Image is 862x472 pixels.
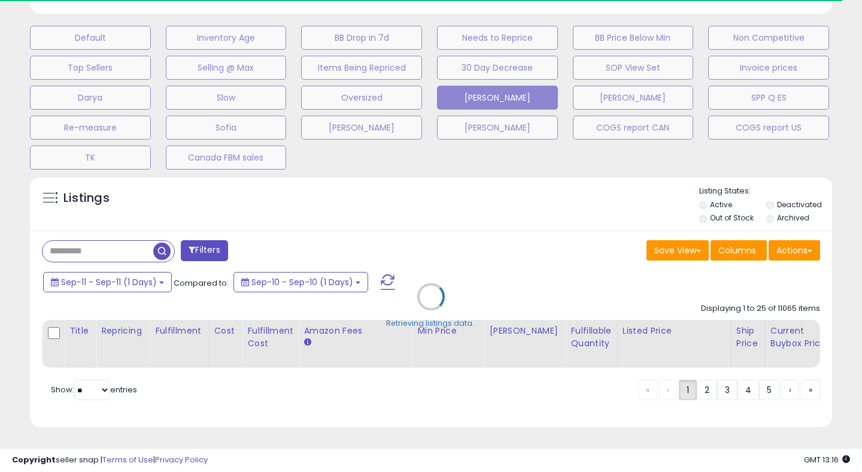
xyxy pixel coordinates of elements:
[437,116,558,140] button: [PERSON_NAME]
[30,86,151,110] button: Darya
[301,116,422,140] button: [PERSON_NAME]
[573,86,694,110] button: [PERSON_NAME]
[30,146,151,170] button: TK
[301,26,422,50] button: BB Drop in 7d
[708,56,829,80] button: Invoice prices
[437,56,558,80] button: 30 Day Decrease
[437,26,558,50] button: Needs to Reprice
[166,86,287,110] button: Slow
[301,86,422,110] button: Oversized
[166,26,287,50] button: Inventory Age
[708,26,829,50] button: Non Competitive
[12,454,56,465] strong: Copyright
[573,26,694,50] button: BB Price Below Min
[573,116,694,140] button: COGS report CAN
[437,86,558,110] button: [PERSON_NAME]
[30,56,151,80] button: Top Sellers
[166,56,287,80] button: Selling @ Max
[166,146,287,170] button: Canada FBM sales
[166,116,287,140] button: Sofia
[155,454,208,465] a: Privacy Policy
[708,116,829,140] button: COGS report US
[30,26,151,50] button: Default
[708,86,829,110] button: SPP Q ES
[804,454,850,465] span: 2025-09-11 13:16 GMT
[102,454,153,465] a: Terms of Use
[12,455,208,466] div: seller snap | |
[30,116,151,140] button: Re-measure
[573,56,694,80] button: SOP View Set
[301,56,422,80] button: Items Being Repriced
[386,317,476,328] div: Retrieving listings data..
